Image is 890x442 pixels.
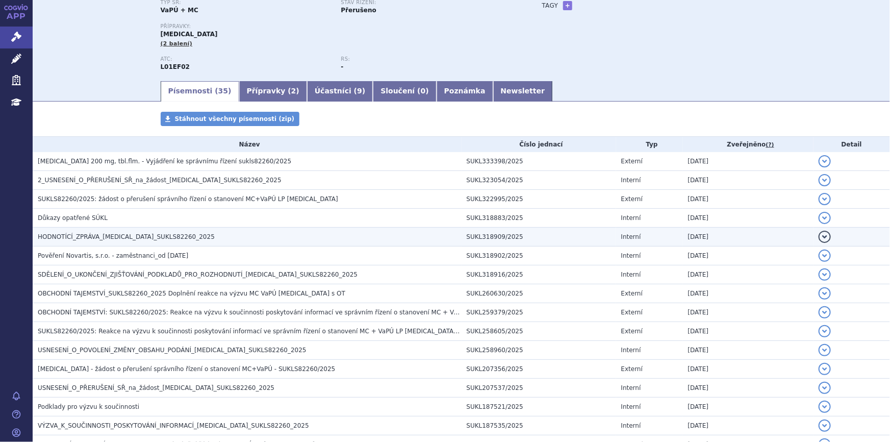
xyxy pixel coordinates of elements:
th: Detail [813,137,890,152]
strong: Přerušeno [341,7,376,14]
button: detail [819,382,831,394]
p: Přípravky: [161,23,522,30]
td: [DATE] [683,322,813,341]
td: [DATE] [683,209,813,228]
a: Přípravky (2) [239,81,307,102]
button: detail [819,231,831,243]
span: Interní [621,177,641,184]
span: Pověření Novartis, s.r.o. - zaměstnanci_od 12.3.2025 [38,252,188,259]
td: [DATE] [683,190,813,209]
span: OBCHODNÍ TAJEMSTVÍ: SUKLS82260/2025: Reakce na výzvu k součinnosti poskytování informací ve správ... [38,309,682,316]
button: detail [819,250,831,262]
button: detail [819,212,831,224]
span: Interní [621,233,641,240]
td: SUKL187521/2025 [462,398,616,416]
a: Sloučení (0) [373,81,436,102]
a: Písemnosti (35) [161,81,239,102]
td: SUKL318909/2025 [462,228,616,247]
span: Interní [621,422,641,429]
td: [DATE] [683,152,813,171]
abbr: (?) [766,141,774,149]
span: Interní [621,403,641,410]
td: [DATE] [683,284,813,303]
td: SUKL187535/2025 [462,416,616,435]
button: detail [819,174,831,186]
span: Důkazy opatřené SÚKL [38,214,108,222]
button: detail [819,155,831,167]
span: (2 balení) [161,40,193,47]
button: detail [819,325,831,337]
span: Stáhnout všechny písemnosti (zip) [175,115,295,122]
td: SUKL318883/2025 [462,209,616,228]
td: SUKL259379/2025 [462,303,616,322]
td: [DATE] [683,247,813,265]
td: [DATE] [683,265,813,284]
td: SUKL258960/2025 [462,341,616,360]
td: SUKL322995/2025 [462,190,616,209]
span: SUKLS82260/2025: žádost o přerušení správního řízení o stanovení MC+VaPÚ LP Kisqali [38,195,338,203]
td: SUKL323054/2025 [462,171,616,190]
td: SUKL333398/2025 [462,152,616,171]
button: detail [819,306,831,318]
button: detail [819,420,831,432]
button: detail [819,193,831,205]
button: detail [819,268,831,281]
span: [MEDICAL_DATA] [161,31,218,38]
span: KISQALI 200 mg, tbl.flm. - Vyjádření ke správnímu řízení sukls82260/2025 [38,158,291,165]
td: [DATE] [683,398,813,416]
th: Název [33,137,462,152]
button: detail [819,401,831,413]
button: detail [819,344,831,356]
span: Interní [621,214,641,222]
span: Interní [621,271,641,278]
span: SUKLS82260/2025: Reakce na výzvu k součinnosti poskytování informací ve správním řízení o stanove... [38,328,611,335]
td: [DATE] [683,341,813,360]
span: Podklady pro výzvu k součinnosti [38,403,139,410]
span: Interní [621,347,641,354]
span: Kisqali - žádost o přerušení správního řízení o stanovení MC+VaPÚ - SUKLS82260/2025 [38,365,335,373]
a: Účastníci (9) [307,81,373,102]
span: Externí [621,328,643,335]
td: [DATE] [683,379,813,398]
span: Externí [621,158,643,165]
span: USNESENÍ_O_POVOLENÍ_ZMĚNY_OBSAHU_PODÁNÍ_KISQALI_SUKLS82260_2025 [38,347,307,354]
strong: - [341,63,344,70]
span: 9 [357,87,362,95]
span: 35 [218,87,228,95]
span: SDĚLENÍ_O_UKONČENÍ_ZJIŠŤOVÁNÍ_PODKLADŮ_PRO_ROZHODNUTÍ_KISQALI_SUKLS82260_2025 [38,271,358,278]
a: + [563,1,572,10]
button: detail [819,287,831,300]
strong: RIBOCIKLIB [161,63,190,70]
span: USNESENÍ_O_PŘERUŠENÍ_SŘ_na_žádost_KISQALI_SUKLS82260_2025 [38,384,274,391]
button: detail [819,363,831,375]
td: SUKL318916/2025 [462,265,616,284]
p: RS: [341,56,512,62]
td: SUKL260630/2025 [462,284,616,303]
span: Externí [621,309,643,316]
td: SUKL318902/2025 [462,247,616,265]
span: Interní [621,384,641,391]
p: ATC: [161,56,331,62]
td: [DATE] [683,303,813,322]
a: Poznámka [437,81,493,102]
td: [DATE] [683,360,813,379]
th: Typ [616,137,683,152]
span: HODNOTÍCÍ_ZPRÁVA_KISQALI_SUKLS82260_2025 [38,233,215,240]
th: Číslo jednací [462,137,616,152]
td: SUKL207537/2025 [462,379,616,398]
td: [DATE] [683,171,813,190]
th: Zveřejněno [683,137,813,152]
a: Newsletter [493,81,553,102]
td: SUKL207356/2025 [462,360,616,379]
span: Interní [621,252,641,259]
td: [DATE] [683,228,813,247]
strong: VaPÚ + MC [161,7,198,14]
span: VÝZVA_K_SOUČINNOSTI_POSKYTOVÁNÍ_INFORMACÍ_KISQALI_SUKLS82260_2025 [38,422,309,429]
td: [DATE] [683,416,813,435]
td: SUKL258605/2025 [462,322,616,341]
span: Externí [621,365,643,373]
span: OBCHODNÍ TAJEMSTVÍ_SUKLS82260_2025 Doplnění reakce na výzvu MC VaPÚ Kisqali s OT [38,290,345,297]
span: 2_USNESENÍ_O_PŘERUŠENÍ_SŘ_na_žádost_KISQALI_SUKLS82260_2025 [38,177,282,184]
span: Externí [621,290,643,297]
a: Stáhnout všechny písemnosti (zip) [161,112,300,126]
